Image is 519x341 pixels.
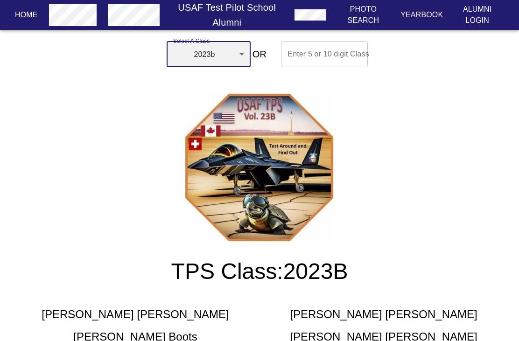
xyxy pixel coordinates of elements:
button: Home [11,7,42,23]
button: Yearbook [397,7,447,23]
p: Home [15,9,38,21]
h3: TPS Class: 2023B [11,258,508,285]
h5: [PERSON_NAME] [PERSON_NAME] [290,307,477,322]
p: Photo Search [334,4,393,26]
img: 2023b [185,93,334,242]
button: Alumni Login [447,1,508,29]
div: 2023b [167,41,251,67]
p: Yearbook [400,9,443,21]
button: Photo Search [330,1,397,29]
h5: [PERSON_NAME] [PERSON_NAME] [42,307,229,322]
p: Alumni Login [450,4,504,26]
h6: OR [252,47,267,62]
